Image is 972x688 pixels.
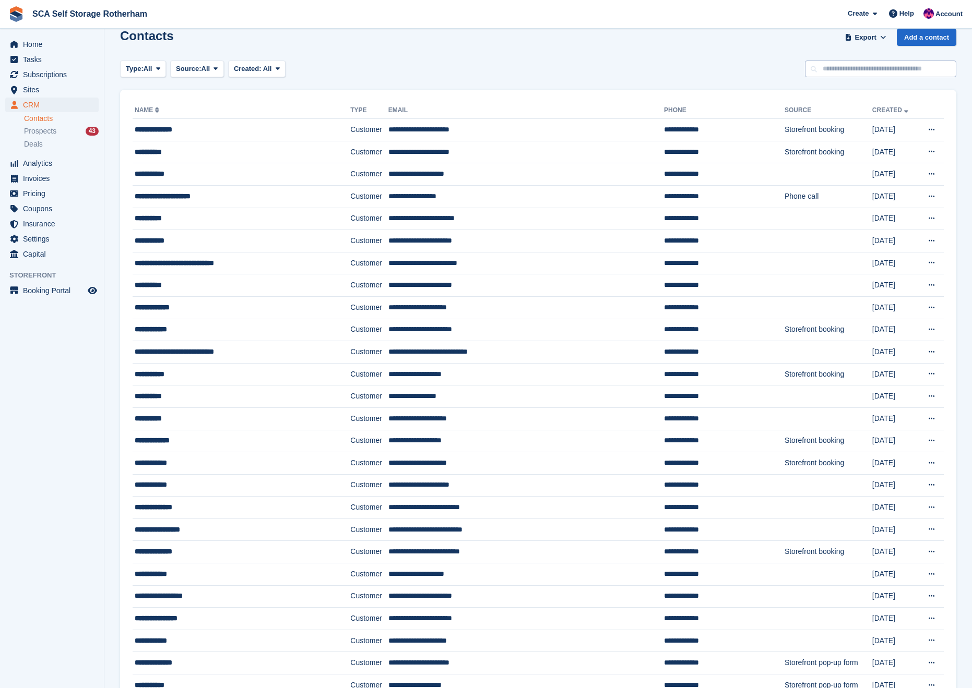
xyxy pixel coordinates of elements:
th: Type [350,102,388,119]
h1: Contacts [120,29,174,43]
td: [DATE] [872,518,918,541]
a: Add a contact [897,29,956,46]
td: [DATE] [872,252,918,274]
span: Export [855,32,876,43]
td: Storefront booking [785,119,872,141]
td: Customer [350,296,388,319]
a: menu [5,186,99,201]
span: Account [935,9,963,19]
a: Prospects 43 [24,126,99,137]
td: Customer [350,119,388,141]
span: Settings [23,232,86,246]
td: Customer [350,185,388,208]
td: Customer [350,518,388,541]
td: [DATE] [872,385,918,408]
a: menu [5,82,99,97]
td: Customer [350,252,388,274]
td: Customer [350,497,388,519]
span: All [144,64,152,74]
td: [DATE] [872,119,918,141]
span: Tasks [23,52,86,67]
td: Customer [350,319,388,341]
td: [DATE] [872,274,918,297]
span: Type: [126,64,144,74]
a: menu [5,156,99,171]
button: Source: All [170,61,224,78]
td: Customer [350,563,388,586]
td: Storefront booking [785,430,872,452]
button: Type: All [120,61,166,78]
a: menu [5,232,99,246]
span: Pricing [23,186,86,201]
td: [DATE] [872,585,918,608]
td: Customer [350,230,388,252]
td: Customer [350,363,388,385]
td: Customer [350,141,388,163]
a: Created [872,106,910,114]
a: menu [5,37,99,52]
a: menu [5,201,99,216]
span: Subscriptions [23,67,86,82]
button: Export [843,29,888,46]
td: Customer [350,452,388,475]
a: SCA Self Storage Rotherham [28,5,151,22]
a: menu [5,52,99,67]
td: Customer [350,274,388,297]
td: [DATE] [872,652,918,674]
span: Deals [24,139,43,149]
span: Invoices [23,171,86,186]
td: [DATE] [872,363,918,385]
td: Customer [350,341,388,364]
a: menu [5,98,99,112]
div: 43 [86,127,99,136]
td: [DATE] [872,630,918,652]
td: [DATE] [872,407,918,430]
a: menu [5,283,99,298]
td: [DATE] [872,230,918,252]
td: [DATE] [872,452,918,475]
span: Prospects [24,126,56,136]
span: Home [23,37,86,52]
td: Storefront booking [785,141,872,163]
td: Customer [350,541,388,563]
span: CRM [23,98,86,112]
th: Source [785,102,872,119]
td: [DATE] [872,296,918,319]
td: [DATE] [872,497,918,519]
td: Storefront booking [785,452,872,475]
span: Coupons [23,201,86,216]
img: stora-icon-8386f47178a22dfd0bd8f6a31ec36ba5ce8667c1dd55bd0f319d3a0aa187defe.svg [8,6,24,22]
td: [DATE] [872,163,918,186]
td: [DATE] [872,474,918,497]
span: Storefront [9,270,104,281]
span: Insurance [23,216,86,231]
img: Sam Chapman [923,8,934,19]
td: Customer [350,630,388,652]
a: Name [135,106,161,114]
td: Customer [350,585,388,608]
span: Booking Portal [23,283,86,298]
span: Create [848,8,869,19]
td: Customer [350,474,388,497]
td: Customer [350,430,388,452]
td: Customer [350,608,388,630]
span: Sites [23,82,86,97]
a: Deals [24,139,99,150]
span: Capital [23,247,86,261]
td: [DATE] [872,608,918,630]
a: menu [5,216,99,231]
th: Phone [664,102,785,119]
button: Created: All [228,61,286,78]
a: menu [5,171,99,186]
td: [DATE] [872,430,918,452]
td: Customer [350,652,388,674]
span: All [263,65,272,73]
td: [DATE] [872,541,918,563]
td: Customer [350,407,388,430]
a: Preview store [86,284,99,297]
td: Storefront booking [785,363,872,385]
a: menu [5,247,99,261]
td: Customer [350,208,388,230]
td: Storefront booking [785,319,872,341]
td: [DATE] [872,319,918,341]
